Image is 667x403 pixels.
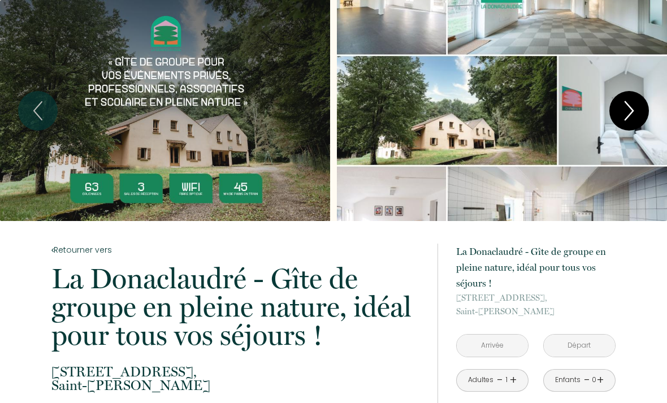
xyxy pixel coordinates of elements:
[504,375,509,385] div: 1
[51,365,422,392] p: Saint-[PERSON_NAME]
[584,371,590,389] a: -
[544,335,615,357] input: Départ
[51,365,422,379] span: [STREET_ADDRESS],
[456,291,616,318] p: Saint-[PERSON_NAME]
[591,375,597,385] div: 0
[497,371,503,389] a: -
[456,291,616,305] span: [STREET_ADDRESS],
[597,371,604,389] a: +
[51,244,422,256] a: Retourner vers
[456,244,616,291] p: La Donaclaudré - Gîte de groupe en pleine nature, idéal pour tous vos séjours !
[51,265,422,349] p: La Donaclaudré - Gîte de groupe en pleine nature, idéal pour tous vos séjours !
[609,91,649,131] button: Next
[468,375,493,385] div: Adultes
[457,335,528,357] input: Arrivée
[510,371,517,389] a: +
[555,375,581,385] div: Enfants
[18,91,58,131] button: Previous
